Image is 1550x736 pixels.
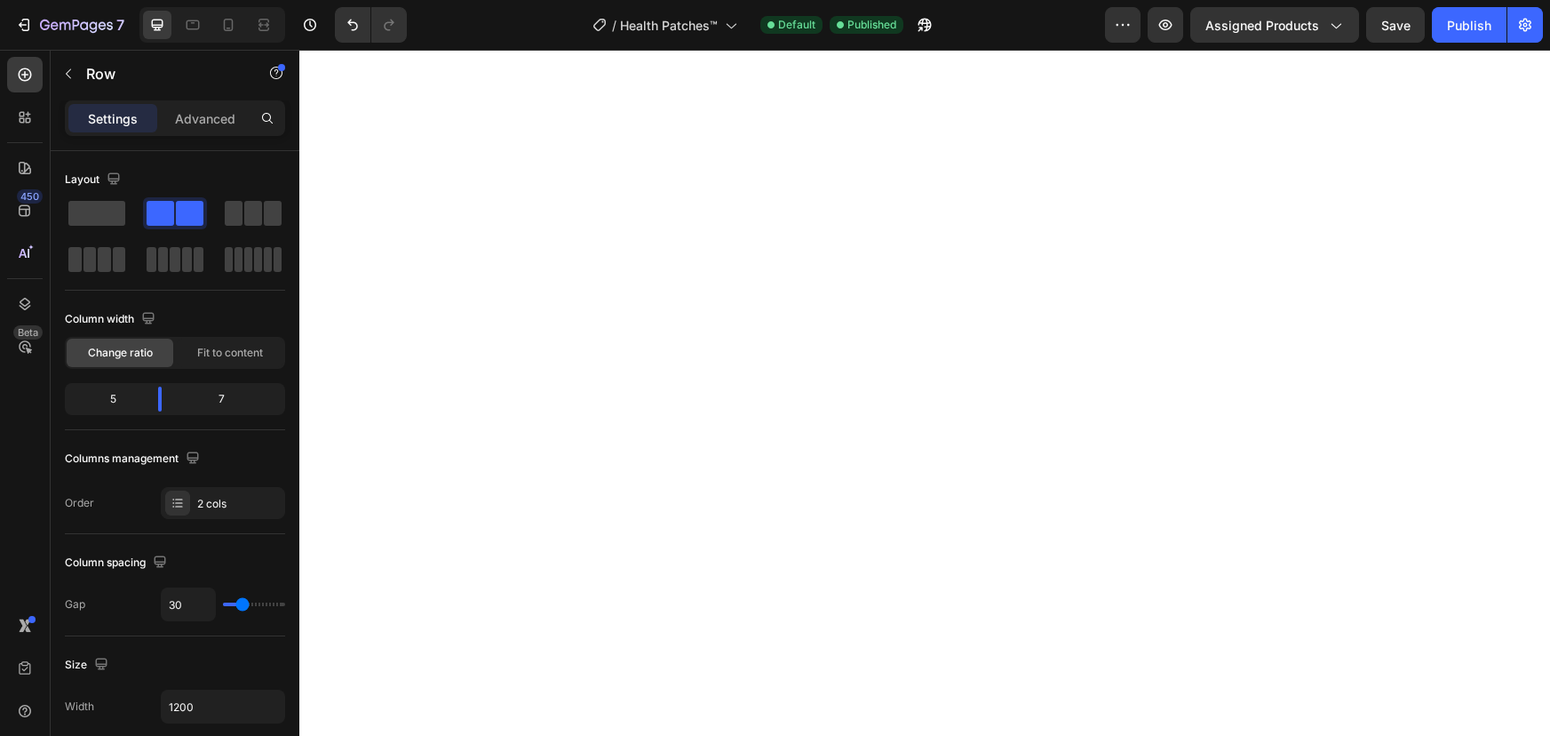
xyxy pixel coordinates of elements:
span: Fit to content [197,345,263,361]
span: / [612,16,616,35]
div: 5 [68,387,144,412]
div: Column width [65,308,159,332]
span: Default [778,17,815,33]
div: Column spacing [65,551,171,575]
iframe: Intercom live chat [1490,649,1532,692]
button: Assigned Products [1190,7,1359,43]
div: Width [65,699,94,715]
button: Save [1366,7,1425,43]
span: Published [847,17,896,33]
div: Size [65,653,112,677]
button: 7 [7,7,132,43]
p: Row [86,63,237,84]
div: Columns management [65,447,203,471]
button: Publish [1432,7,1506,43]
span: Health Patches™ [620,16,718,35]
span: Assigned Products [1205,16,1319,35]
div: Publish [1447,16,1491,35]
span: Change ratio [88,345,153,361]
div: Undo/Redo [335,7,407,43]
p: Settings [88,109,138,128]
div: 450 [17,189,43,204]
span: Save [1381,18,1411,33]
div: Gap [65,596,85,612]
div: Order [65,495,94,511]
input: Auto [162,588,215,620]
div: 7 [176,387,282,412]
div: Layout [65,168,124,192]
iframe: To enrich screen reader interactions, please activate Accessibility in Grammarly extension settings [299,50,1550,736]
div: 2 cols [197,496,281,512]
p: Advanced [175,109,235,128]
p: 7 [116,14,124,36]
input: Auto [162,691,284,723]
div: Beta [13,325,43,340]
